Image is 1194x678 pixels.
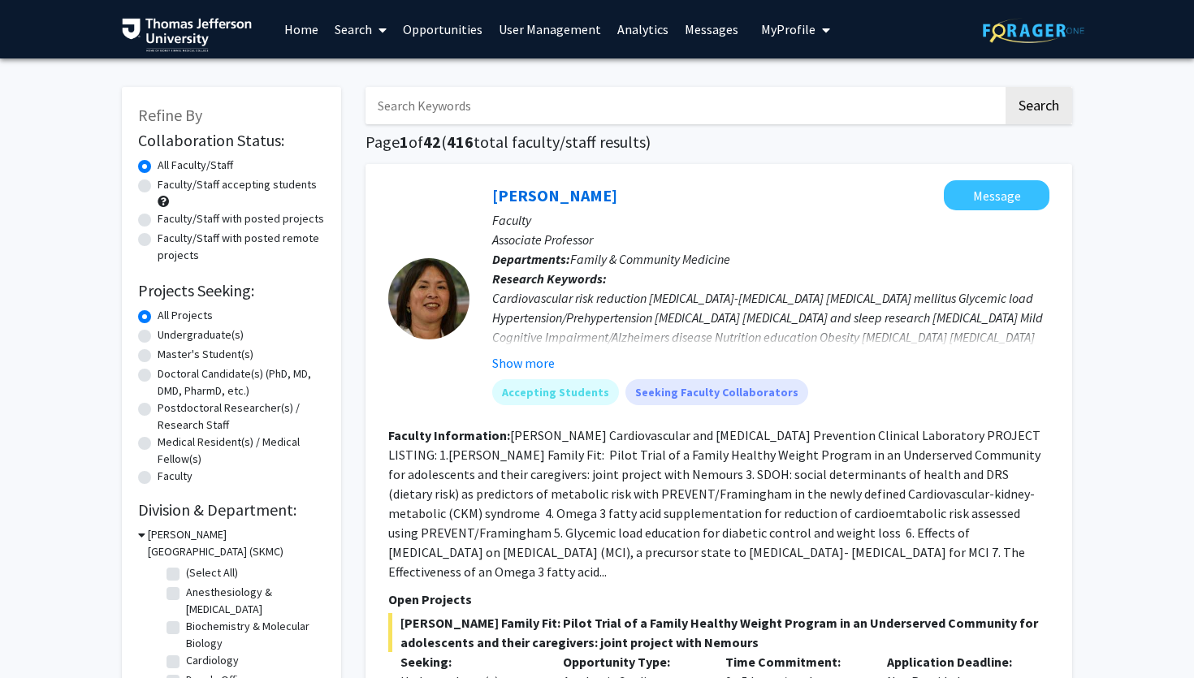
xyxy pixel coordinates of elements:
[122,18,252,52] img: Thomas Jefferson University Logo
[158,399,325,434] label: Postdoctoral Researcher(s) / Research Staff
[158,346,253,363] label: Master's Student(s)
[186,584,321,618] label: Anesthesiology & [MEDICAL_DATA]
[563,652,701,672] p: Opportunity Type:
[944,180,1049,210] button: Message Cynthia Cheng
[447,132,474,152] span: 416
[138,105,202,125] span: Refine By
[423,132,441,152] span: 42
[492,379,619,405] mat-chip: Accepting Students
[395,1,491,58] a: Opportunities
[388,427,1040,580] fg-read-more: [PERSON_NAME] Cardiovascular and [MEDICAL_DATA] Prevention Clinical Laboratory PROJECT LISTING: 1...
[158,157,233,174] label: All Faculty/Staff
[388,589,1049,609] p: Open Projects
[186,618,321,652] label: Biochemistry & Molecular Biology
[677,1,746,58] a: Messages
[388,613,1049,652] span: [PERSON_NAME] Family Fit: Pilot Trial of a Family Healthy Weight Program in an Underserved Commun...
[366,87,1003,124] input: Search Keywords
[570,251,730,267] span: Family & Community Medicine
[366,132,1072,152] h1: Page of ( total faculty/staff results)
[158,468,193,485] label: Faculty
[400,652,539,672] p: Seeking:
[148,526,325,560] h3: [PERSON_NAME][GEOGRAPHIC_DATA] (SKMC)
[186,564,238,581] label: (Select All)
[158,210,324,227] label: Faculty/Staff with posted projects
[138,131,325,150] h2: Collaboration Status:
[158,230,325,264] label: Faculty/Staff with posted remote projects
[138,281,325,300] h2: Projects Seeking:
[138,500,325,520] h2: Division & Department:
[887,652,1025,672] p: Application Deadline:
[491,1,609,58] a: User Management
[983,18,1084,43] img: ForagerOne Logo
[400,132,409,152] span: 1
[12,605,69,666] iframe: Chat
[492,270,607,287] b: Research Keywords:
[388,427,510,443] b: Faculty Information:
[158,176,317,193] label: Faculty/Staff accepting students
[158,434,325,468] label: Medical Resident(s) / Medical Fellow(s)
[327,1,395,58] a: Search
[492,251,570,267] b: Departments:
[625,379,808,405] mat-chip: Seeking Faculty Collaborators
[492,288,1049,366] div: Cardiovascular risk reduction [MEDICAL_DATA]-[MEDICAL_DATA] [MEDICAL_DATA] mellitus Glycemic load...
[492,210,1049,230] p: Faculty
[725,652,863,672] p: Time Commitment:
[276,1,327,58] a: Home
[492,185,617,205] a: [PERSON_NAME]
[1006,87,1072,124] button: Search
[158,365,325,399] label: Doctoral Candidate(s) (PhD, MD, DMD, PharmD, etc.)
[492,230,1049,249] p: Associate Professor
[609,1,677,58] a: Analytics
[186,652,239,669] label: Cardiology
[492,353,555,373] button: Show more
[158,326,244,343] label: Undergraduate(s)
[158,307,213,324] label: All Projects
[761,21,815,37] span: My Profile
